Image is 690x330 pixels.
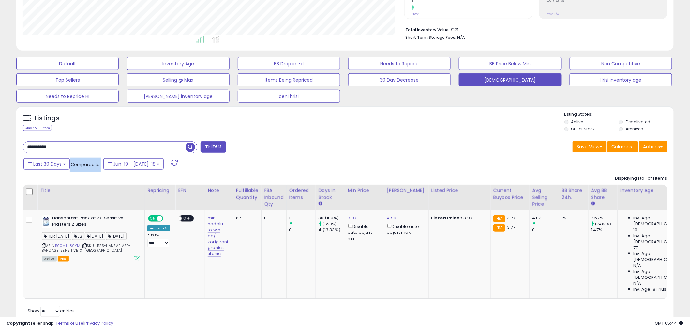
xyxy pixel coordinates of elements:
[236,187,259,201] div: Fulfillable Quantity
[532,227,559,233] div: 0
[7,321,113,327] div: seller snap | |
[532,187,556,208] div: Avg Selling Price
[562,215,583,221] div: 1%
[405,27,450,33] b: Total Inventory Value:
[634,286,668,292] span: Inv. Age 181 Plus:
[149,216,157,221] span: ON
[16,73,119,86] button: Top Sellers
[493,224,505,232] small: FBA
[612,143,632,150] span: Columns
[319,227,345,233] div: 4 (13.33%)
[412,12,421,16] small: Prev: 0
[42,215,140,261] div: ASIN:
[457,34,465,40] span: N/A
[459,73,561,86] button: [DEMOGRAPHIC_DATA]
[103,158,164,170] button: Jun-19 - [DATE]-18
[264,187,284,208] div: FBA inbound Qty
[35,114,60,123] h5: Listings
[16,90,119,103] button: Needs to Reprice HI
[634,280,641,286] span: N/A
[147,187,172,194] div: Repricing
[546,12,559,16] small: Prev: N/A
[85,232,105,240] span: [DATE]
[591,227,618,233] div: 1.47%
[236,215,256,221] div: 87
[23,158,70,170] button: Last 30 Days
[634,227,637,233] span: 10
[564,112,674,118] p: Listing States:
[405,35,456,40] b: Short Term Storage Fees:
[16,57,119,70] button: Default
[639,141,667,152] button: Actions
[72,232,84,240] span: JB
[431,215,486,221] div: £3.97
[562,187,586,201] div: BB Share 24h.
[634,245,638,251] span: 77
[573,141,607,152] button: Save View
[615,175,667,182] div: Displaying 1 to 1 of 1 items
[33,161,62,167] span: Last 30 Days
[626,126,643,132] label: Archived
[532,215,559,221] div: 4.03
[319,187,342,201] div: Days In Stock
[387,187,426,194] div: [PERSON_NAME]
[127,90,229,103] button: [PERSON_NAME] inventory age
[570,57,672,70] button: Non Competitive
[42,232,71,240] span: TIER [DATE]
[127,57,229,70] button: Inventory Age
[289,215,316,221] div: 1
[162,216,173,221] span: OFF
[71,161,101,168] span: Compared to:
[238,90,340,103] button: ceni hrisi
[42,215,51,228] img: 41Ey78OfhsL._SL40_.jpg
[571,126,595,132] label: Out of Stock
[238,73,340,86] button: Items Being Repriced
[507,215,516,221] span: 3.77
[289,187,313,201] div: Ordered Items
[634,263,641,269] span: N/A
[431,187,488,194] div: Listed Price
[348,223,379,242] div: Disable auto adjust min
[147,232,170,247] div: Preset:
[459,57,561,70] button: BB Price Below Min
[23,125,52,131] div: Clear All Filters
[289,227,316,233] div: 0
[208,187,231,194] div: Note
[106,232,127,240] span: [DATE]
[387,215,397,221] a: 4.99
[147,225,170,231] div: Amazon AI
[28,308,75,314] span: Show: entries
[591,187,615,201] div: Avg BB Share
[127,73,229,86] button: Selling @ Max
[40,187,142,194] div: Title
[113,161,156,167] span: Jun-19 - [DATE]-18
[387,223,424,235] div: Disable auto adjust max
[493,215,505,222] small: FBA
[208,215,228,257] a: min nadolu to win bb/ korigirani granici, titanic
[655,320,683,326] span: 2025-08-18 05:44 GMT
[323,221,337,227] small: (650%)
[58,256,69,262] span: FBA
[319,201,322,207] small: Days In Stock.
[238,57,340,70] button: BB Drop in 7d
[201,141,226,153] button: Filters
[591,201,595,207] small: Avg BB Share.
[431,215,461,221] b: Listed Price:
[595,221,611,227] small: (74.83%)
[55,243,81,248] a: B00MIH89YM
[405,25,662,33] li: £121
[348,187,382,194] div: Min Price
[571,119,583,125] label: Active
[7,320,30,326] strong: Copyright
[42,256,57,262] span: All listings currently available for purchase on Amazon
[348,57,451,70] button: Needs to Reprice
[607,141,638,152] button: Columns
[178,187,202,194] div: EFN
[591,215,618,221] div: 2.57%
[348,215,357,221] a: 3.97
[319,215,345,221] div: 30 (100%)
[84,320,113,326] a: Privacy Policy
[52,215,131,229] b: Hansaplast Pack of 20 Sensitive Plasters 2 Sizes
[56,320,83,326] a: Terms of Use
[493,187,527,201] div: Current Buybox Price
